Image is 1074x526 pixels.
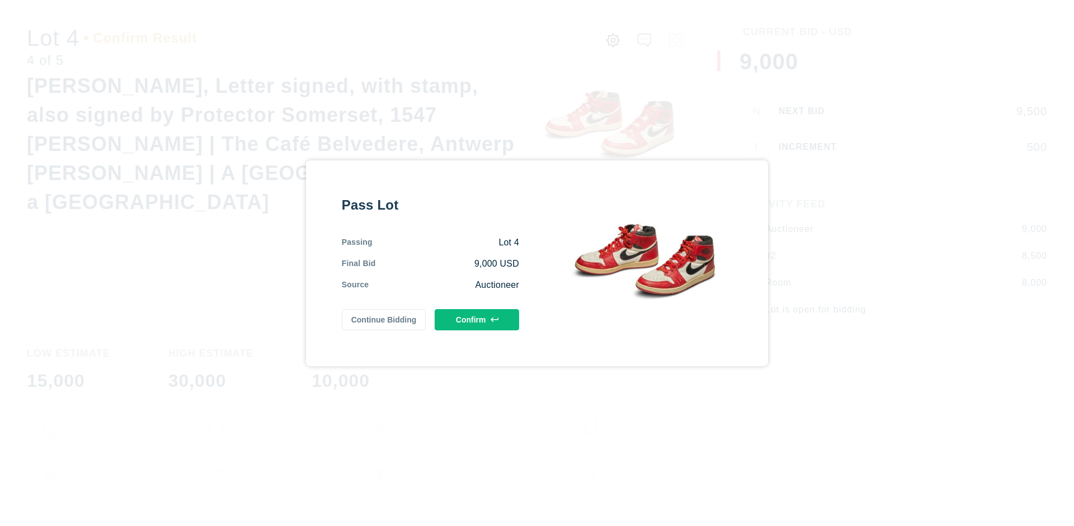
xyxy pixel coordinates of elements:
[342,279,369,291] div: Source
[342,258,376,270] div: Final Bid
[376,258,519,270] div: 9,000 USD
[342,196,519,214] div: Pass Lot
[342,309,426,330] button: Continue Bidding
[342,236,373,249] div: Passing
[435,309,519,330] button: Confirm
[373,236,519,249] div: Lot 4
[369,279,519,291] div: Auctioneer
